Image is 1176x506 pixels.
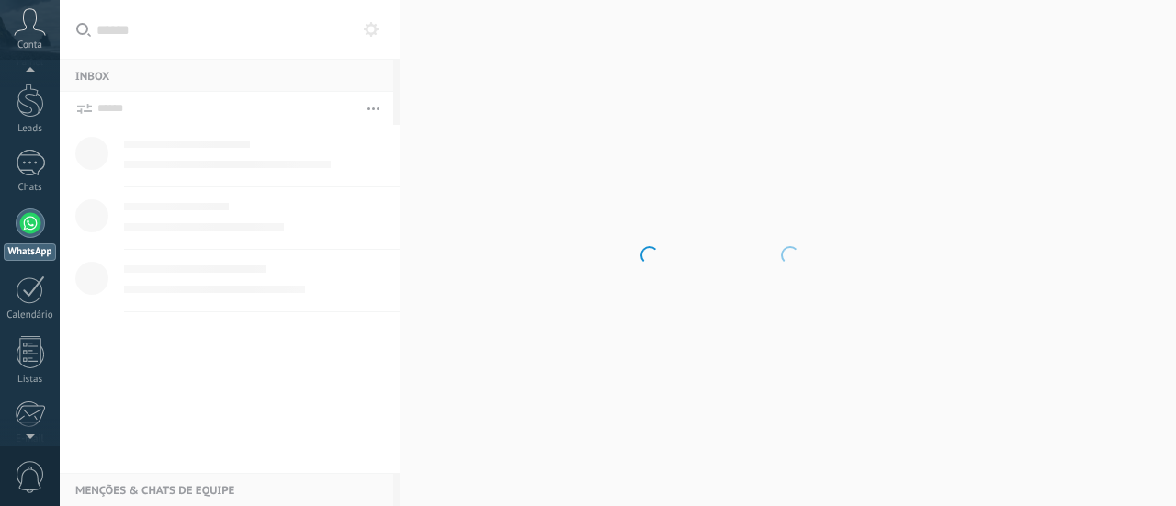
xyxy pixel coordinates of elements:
[4,374,57,386] div: Listas
[4,243,56,261] div: WhatsApp
[17,39,42,51] span: Conta
[4,123,57,135] div: Leads
[4,309,57,321] div: Calendário
[4,182,57,194] div: Chats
